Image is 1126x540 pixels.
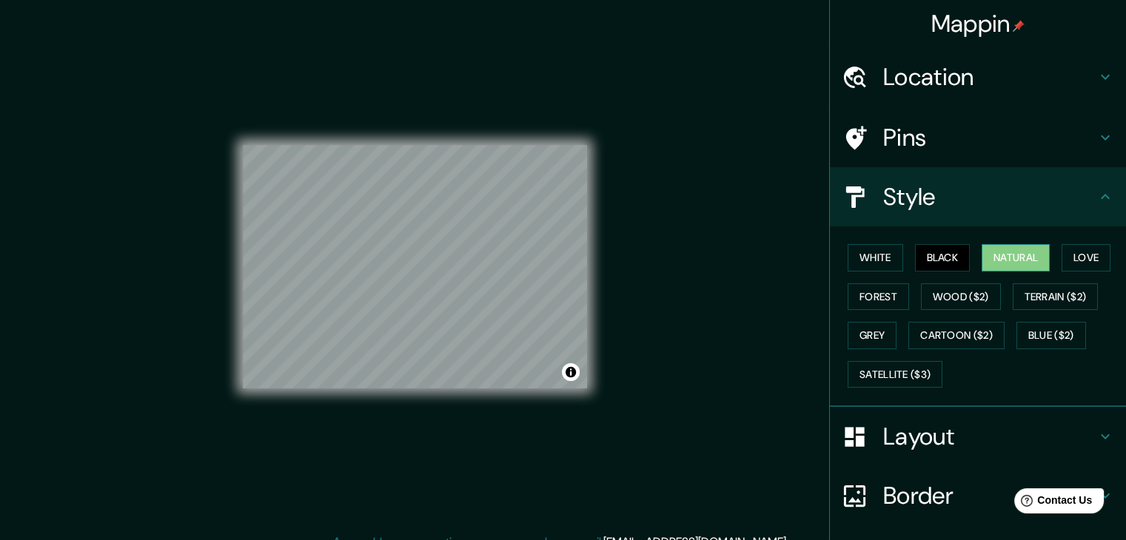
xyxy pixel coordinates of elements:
button: Satellite ($3) [848,361,942,388]
button: Forest [848,283,909,311]
iframe: Help widget launcher [994,482,1110,524]
div: Style [830,167,1126,226]
button: Grey [848,322,897,349]
div: Border [830,466,1126,525]
button: Toggle attribution [562,363,580,381]
button: Blue ($2) [1016,322,1086,349]
h4: Border [883,481,1096,510]
button: Cartoon ($2) [908,322,1005,349]
div: Location [830,47,1126,107]
h4: Layout [883,422,1096,451]
h4: Style [883,182,1096,212]
h4: Mappin [931,9,1025,38]
button: White [848,244,903,271]
button: Natural [982,244,1050,271]
img: pin-icon.png [1013,20,1025,32]
button: Terrain ($2) [1013,283,1099,311]
button: Love [1062,244,1110,271]
h4: Pins [883,123,1096,152]
div: Pins [830,108,1126,167]
button: Wood ($2) [921,283,1001,311]
div: Layout [830,407,1126,466]
h4: Location [883,62,1096,92]
button: Black [915,244,971,271]
canvas: Map [243,145,587,388]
